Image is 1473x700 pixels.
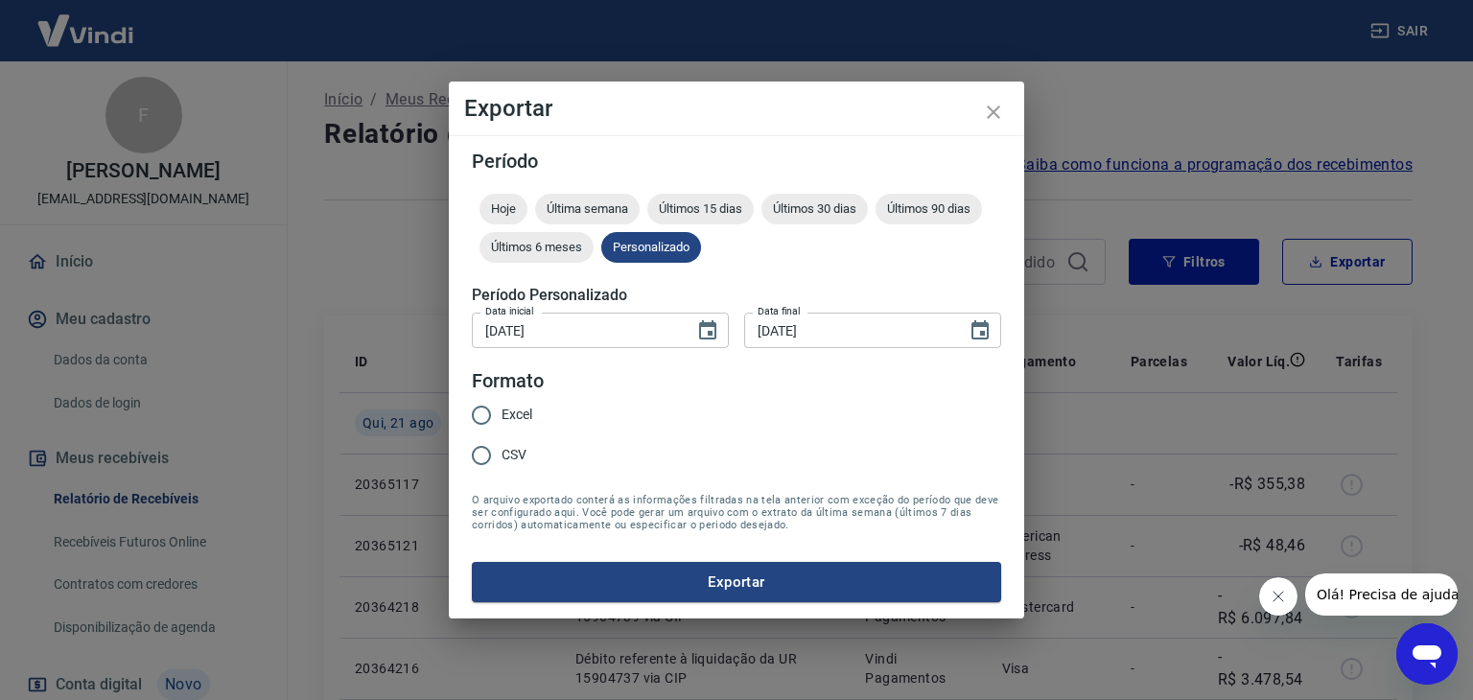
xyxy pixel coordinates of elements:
div: Personalizado [601,232,701,263]
span: CSV [502,445,526,465]
label: Data inicial [485,304,534,318]
iframe: Fechar mensagem [1259,577,1298,616]
h4: Exportar [464,97,1009,120]
span: Últimos 15 dias [647,201,754,216]
h5: Período [472,152,1001,171]
div: Última semana [535,194,640,224]
input: DD/MM/YYYY [744,313,953,348]
button: Choose date, selected date is 1 de jan de 2025 [689,312,727,350]
span: Últimos 30 dias [761,201,868,216]
span: Excel [502,405,532,425]
button: Exportar [472,562,1001,602]
div: Hoje [479,194,527,224]
label: Data final [758,304,801,318]
h5: Período Personalizado [472,286,1001,305]
iframe: Botão para abrir a janela de mensagens [1396,623,1458,685]
span: Personalizado [601,240,701,254]
input: DD/MM/YYYY [472,313,681,348]
div: Últimos 15 dias [647,194,754,224]
button: Choose date, selected date is 21 de ago de 2025 [961,312,999,350]
legend: Formato [472,367,544,395]
button: close [970,89,1017,135]
span: Olá! Precisa de ajuda? [12,13,161,29]
div: Últimos 6 meses [479,232,594,263]
iframe: Mensagem da empresa [1305,573,1458,616]
div: Últimos 90 dias [876,194,982,224]
span: Última semana [535,201,640,216]
span: Últimos 90 dias [876,201,982,216]
span: Hoje [479,201,527,216]
span: Últimos 6 meses [479,240,594,254]
div: Últimos 30 dias [761,194,868,224]
span: O arquivo exportado conterá as informações filtradas na tela anterior com exceção do período que ... [472,494,1001,531]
